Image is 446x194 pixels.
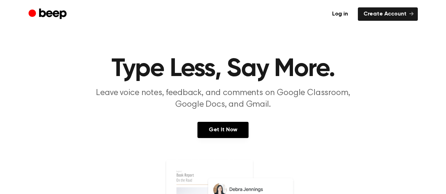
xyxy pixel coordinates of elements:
[88,87,359,111] p: Leave voice notes, feedback, and comments on Google Classroom, Google Docs, and Gmail.
[358,7,418,21] a: Create Account
[43,56,404,82] h1: Type Less, Say More.
[326,7,354,21] a: Log in
[29,7,68,21] a: Beep
[197,122,249,138] a: Get It Now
